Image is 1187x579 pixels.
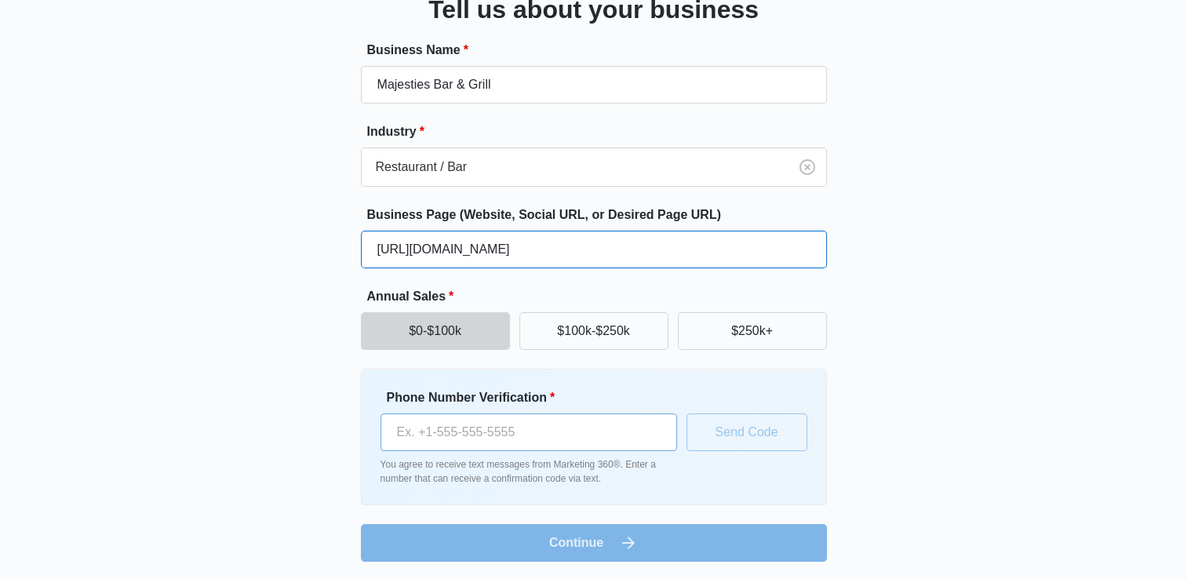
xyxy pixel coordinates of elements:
[361,312,510,350] button: $0-$100k
[367,122,833,141] label: Industry
[519,312,668,350] button: $100k-$250k
[361,66,827,104] input: e.g. Jane's Plumbing
[367,206,833,224] label: Business Page (Website, Social URL, or Desired Page URL)
[387,388,683,407] label: Phone Number Verification
[367,41,833,60] label: Business Name
[380,413,677,451] input: Ex. +1-555-555-5555
[678,312,827,350] button: $250k+
[367,287,833,306] label: Annual Sales
[380,457,677,486] p: You agree to receive text messages from Marketing 360®. Enter a number that can receive a confirm...
[795,155,820,180] button: Clear
[361,231,827,268] input: e.g. janesplumbing.com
